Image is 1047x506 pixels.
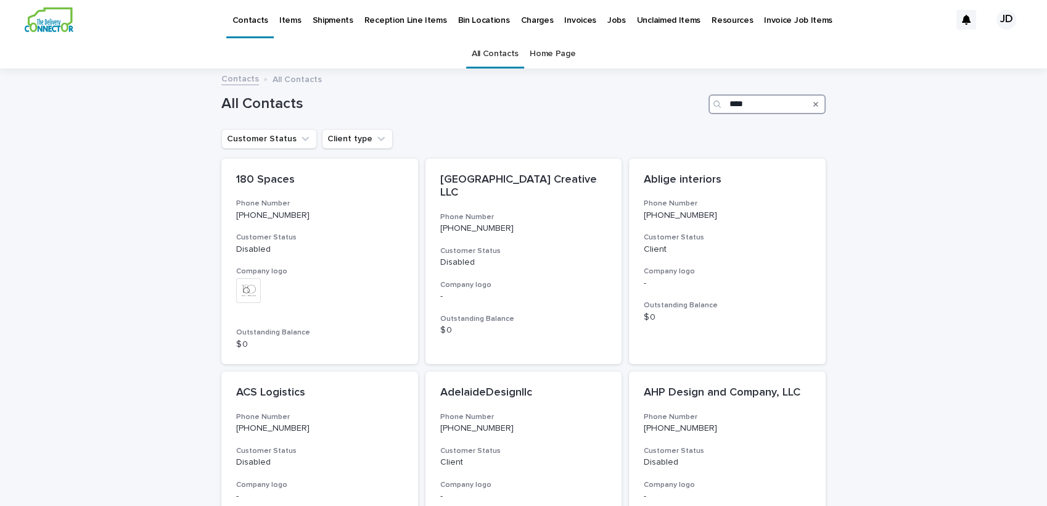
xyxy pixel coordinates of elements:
p: Ablige interiors [644,173,811,187]
h3: Phone Number [440,212,607,222]
p: AdelaideDesignllc [440,386,607,400]
button: Customer Status [221,129,317,149]
a: [PHONE_NUMBER] [644,424,717,433]
p: [GEOGRAPHIC_DATA] Creative LLC [440,173,607,200]
p: Client [440,457,607,468]
a: All Contacts [472,39,519,68]
p: 180 Spaces [236,173,403,187]
p: All Contacts [273,72,322,85]
h1: All Contacts [221,95,704,113]
h3: Customer Status [644,446,811,456]
h3: Phone Number [440,412,607,422]
p: Client [644,244,811,255]
a: [PHONE_NUMBER] [236,211,310,220]
h3: Customer Status [440,246,607,256]
h3: Company logo [236,480,403,490]
h3: Phone Number [236,199,403,209]
h3: Company logo [644,480,811,490]
a: [GEOGRAPHIC_DATA] Creative LLCPhone Number[PHONE_NUMBER]Customer StatusDisabledCompany logo-Outst... [425,159,622,365]
img: aCWQmA6OSGG0Kwt8cj3c [25,7,73,32]
a: [PHONE_NUMBER] [644,211,717,220]
p: - [440,491,607,502]
a: Contacts [221,71,259,85]
p: $ 0 [236,339,403,350]
p: - [644,491,811,502]
h3: Company logo [440,480,607,490]
a: Home Page [530,39,575,68]
a: [PHONE_NUMBER] [440,224,514,233]
p: Disabled [644,457,811,468]
p: Disabled [440,257,607,268]
a: Ablige interiorsPhone Number[PHONE_NUMBER]Customer StatusClientCompany logo-Outstanding Balance$ 0 [629,159,826,365]
p: - [236,491,403,502]
h3: Company logo [644,267,811,276]
h3: Customer Status [236,446,403,456]
p: - [440,291,607,302]
a: [PHONE_NUMBER] [236,424,310,433]
p: AHP Design and Company, LLC [644,386,811,400]
button: Client type [322,129,393,149]
p: - [644,278,811,289]
h3: Company logo [440,280,607,290]
h3: Phone Number [236,412,403,422]
input: Search [708,94,826,114]
h3: Phone Number [644,412,811,422]
p: ACS Logistics [236,386,403,400]
div: JD [996,10,1016,30]
h3: Company logo [236,267,403,276]
h3: Outstanding Balance [236,328,403,338]
h3: Phone Number [644,199,811,209]
p: $ 0 [644,312,811,323]
h3: Customer Status [644,233,811,243]
h3: Customer Status [440,446,607,456]
a: [PHONE_NUMBER] [440,424,514,433]
a: 180 SpacesPhone Number[PHONE_NUMBER]Customer StatusDisabledCompany logoOutstanding Balance$ 0 [221,159,418,365]
h3: Outstanding Balance [644,301,811,310]
p: Disabled [236,244,403,255]
h3: Customer Status [236,233,403,243]
h3: Outstanding Balance [440,314,607,324]
p: $ 0 [440,325,607,336]
p: Disabled [236,457,403,468]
